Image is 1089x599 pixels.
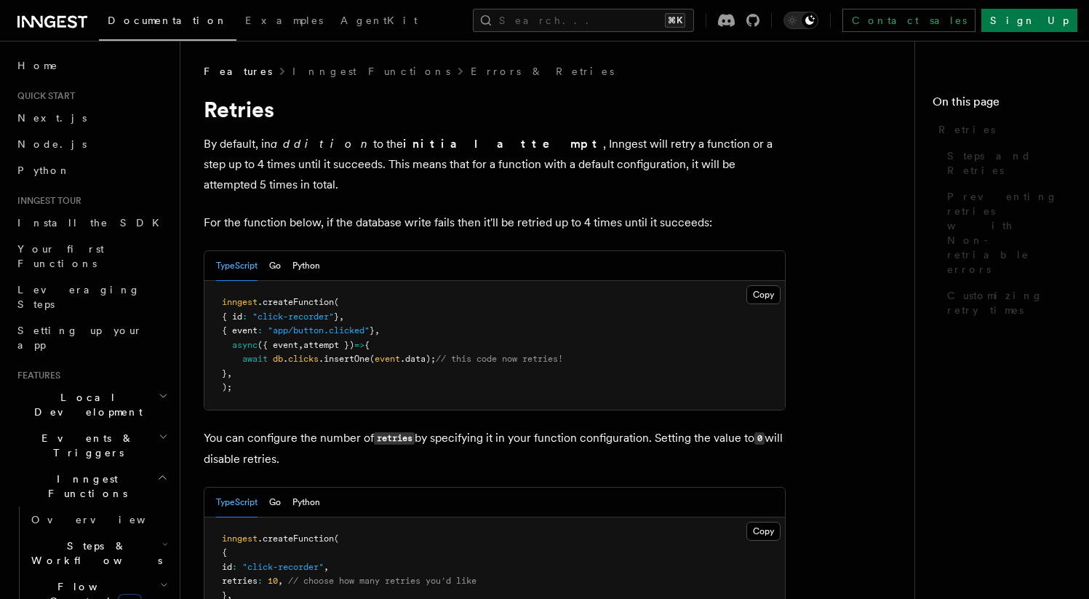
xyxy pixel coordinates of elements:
span: { [364,340,370,350]
span: id [222,562,232,572]
a: AgentKit [332,4,426,39]
span: ); [222,382,232,392]
span: Python [17,164,71,176]
button: Go [269,488,281,517]
span: Inngest tour [12,195,81,207]
span: Inngest Functions [12,472,157,501]
span: ( [370,354,375,364]
button: Steps & Workflows [25,533,171,574]
code: 0 [754,432,765,445]
a: Overview [25,507,171,533]
span: "click-recorder" [252,312,334,322]
a: Examples [236,4,332,39]
span: Leveraging Steps [17,284,140,310]
span: { event [222,325,258,336]
span: retries [222,576,258,586]
span: Node.js [17,138,87,150]
span: : [232,562,237,572]
span: Local Development [12,390,159,419]
span: Retries [938,122,995,137]
span: ( [334,297,339,307]
p: By default, in to the , Inngest will retry a function or a step up to 4 times until it succeeds. ... [204,134,786,195]
a: Contact sales [842,9,976,32]
a: Install the SDK [12,210,171,236]
button: Events & Triggers [12,425,171,466]
span: , [339,312,344,322]
strong: initial attempt [403,137,603,151]
a: Errors & Retries [471,64,614,79]
span: Home [17,58,58,73]
button: Toggle dark mode [783,12,818,29]
a: Node.js [12,131,171,157]
span: async [232,340,258,350]
span: // this code now retries! [436,354,563,364]
button: TypeScript [216,251,258,281]
span: // choose how many retries you'd like [288,576,476,586]
a: Preventing retries with Non-retriable errors [941,183,1072,282]
span: .insertOne [319,354,370,364]
span: Your first Functions [17,243,104,269]
span: Steps and Retries [947,148,1072,178]
a: Next.js [12,105,171,131]
span: } [334,312,339,322]
span: ({ event [258,340,298,350]
a: Customizing retry times [941,282,1072,323]
span: inngest [222,533,258,544]
span: .createFunction [258,297,334,307]
span: , [278,576,283,586]
a: Retries [933,116,1072,143]
h1: Retries [204,96,786,122]
span: Examples [245,15,323,26]
a: Your first Functions [12,236,171,277]
a: Documentation [99,4,236,41]
p: For the function below, if the database write fails then it'll be retried up to 4 times until it ... [204,213,786,233]
button: Go [269,251,281,281]
span: event [375,354,400,364]
a: Inngest Functions [292,64,450,79]
button: TypeScript [216,488,258,517]
a: Sign Up [981,9,1077,32]
span: Next.js [17,112,87,124]
span: .data); [400,354,436,364]
span: => [354,340,364,350]
span: "click-recorder" [242,562,324,572]
button: Copy [746,522,781,541]
span: Overview [31,514,181,525]
span: "app/button.clicked" [268,325,370,336]
span: inngest [222,297,258,307]
span: Preventing retries with Non-retriable errors [947,189,1072,277]
span: await [242,354,268,364]
a: Leveraging Steps [12,277,171,317]
span: Documentation [108,15,228,26]
span: .createFunction [258,533,334,544]
span: : [242,312,247,322]
span: Install the SDK [17,217,168,229]
span: { id [222,312,242,322]
span: db [273,354,283,364]
span: : [258,325,263,336]
span: AgentKit [340,15,418,26]
span: Quick start [12,90,75,102]
span: 10 [268,576,278,586]
button: Python [292,251,320,281]
span: . [283,354,288,364]
a: Steps and Retries [941,143,1072,183]
span: , [324,562,329,572]
span: Features [204,64,272,79]
span: , [375,325,380,336]
span: , [227,368,232,378]
span: Customizing retry times [947,288,1072,317]
a: Python [12,157,171,183]
span: } [370,325,375,336]
span: Setting up your app [17,325,143,351]
button: Inngest Functions [12,466,171,507]
span: Events & Triggers [12,431,159,460]
a: Home [12,52,171,79]
span: clicks [288,354,319,364]
span: , [298,340,303,350]
span: : [258,576,263,586]
code: retries [374,432,415,445]
kbd: ⌘K [665,13,685,28]
span: Steps & Workflows [25,539,162,568]
p: You can configure the number of by specifying it in your function configuration. Setting the valu... [204,428,786,469]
